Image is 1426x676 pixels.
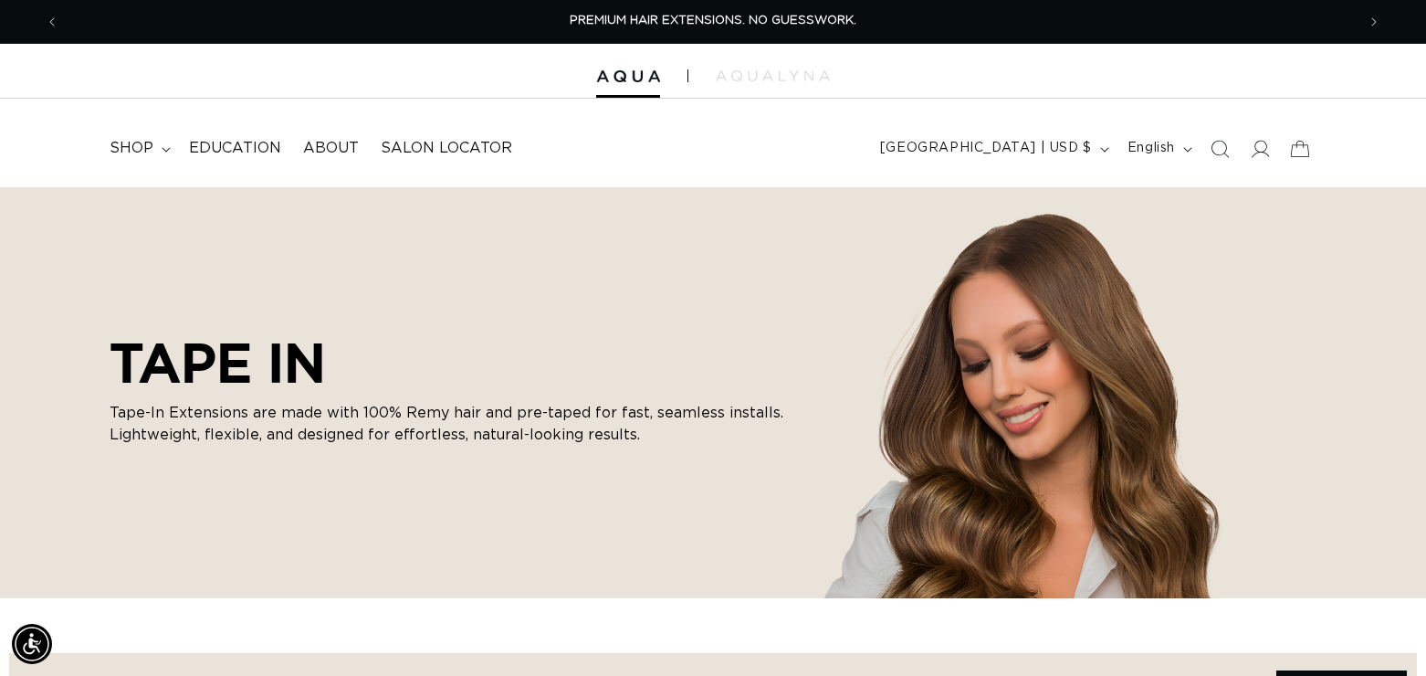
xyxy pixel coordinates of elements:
[596,70,660,83] img: Aqua Hair Extensions
[370,128,523,169] a: Salon Locator
[1200,129,1240,169] summary: Search
[303,139,359,158] span: About
[189,139,281,158] span: Education
[12,624,52,664] div: Accessibility Menu
[99,128,178,169] summary: shop
[110,331,803,395] h2: TAPE IN
[869,132,1117,166] button: [GEOGRAPHIC_DATA] | USD $
[110,139,153,158] span: shop
[178,128,292,169] a: Education
[110,402,803,446] p: Tape-In Extensions are made with 100% Remy hair and pre-taped for fast, seamless installs. Lightw...
[381,139,512,158] span: Salon Locator
[32,5,72,39] button: Previous announcement
[570,15,856,26] span: PREMIUM HAIR EXTENSIONS. NO GUESSWORK.
[1354,5,1394,39] button: Next announcement
[292,128,370,169] a: About
[1335,588,1426,676] iframe: Chat Widget
[716,70,830,81] img: aqualyna.com
[1117,132,1200,166] button: English
[880,139,1092,158] span: [GEOGRAPHIC_DATA] | USD $
[1127,139,1175,158] span: English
